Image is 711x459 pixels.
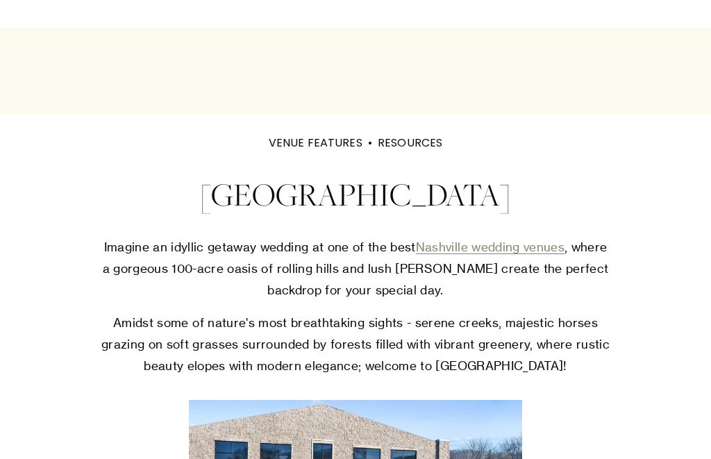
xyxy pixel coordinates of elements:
h1: [GEOGRAPHIC_DATA] [99,171,611,217]
p: Imagine an idyllic getaway wedding at one of the best , where a gorgeous 100-acre oasis of rollin... [99,236,611,301]
a: Nashville wedding venues [416,240,564,254]
a: VENUE FEATURES [269,135,362,151]
p: Amidst some of nature's most breathtaking sights - serene creeks, majestic horses grazing on soft... [99,312,611,376]
a: RESOURCES [378,135,442,151]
